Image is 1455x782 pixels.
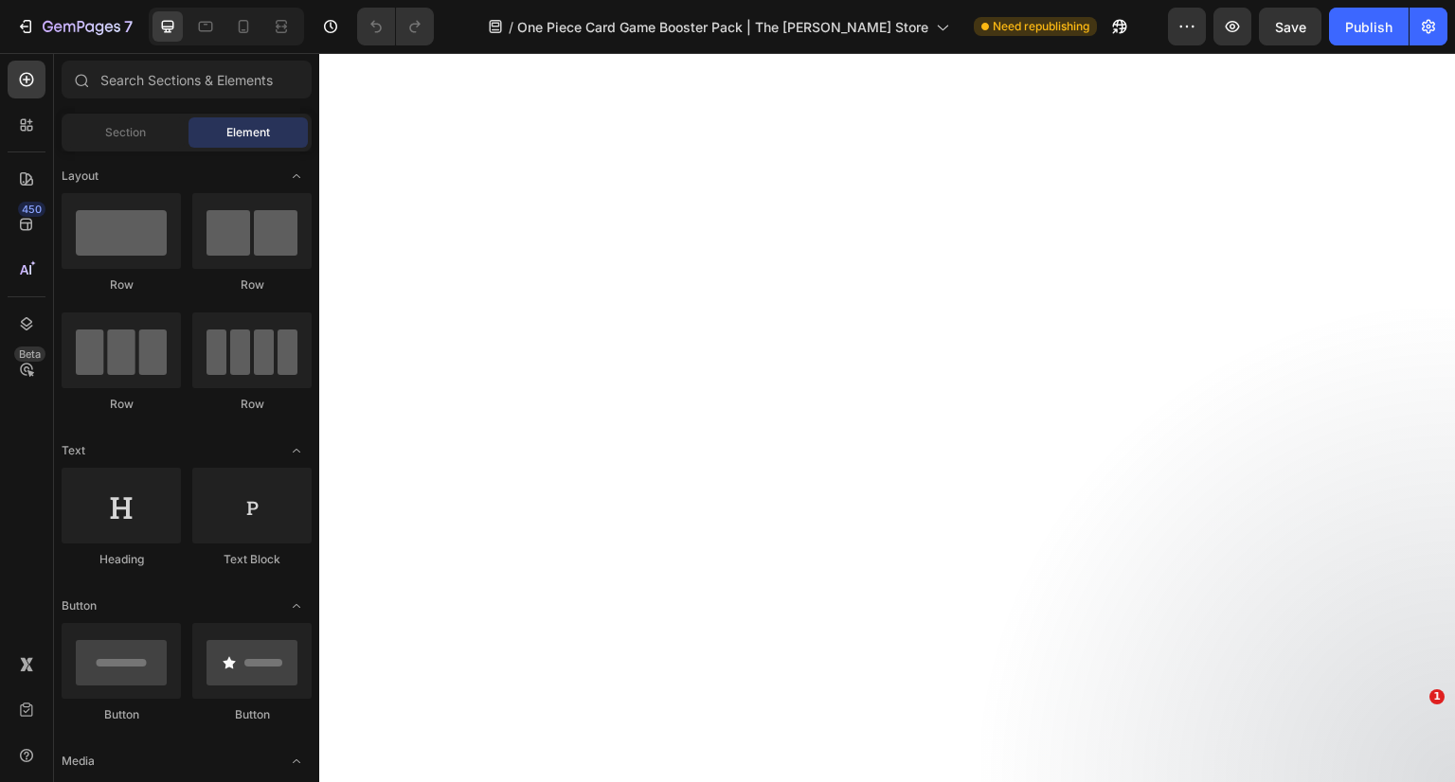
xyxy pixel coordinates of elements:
[192,551,312,568] div: Text Block
[1429,689,1445,704] span: 1
[62,168,99,185] span: Layout
[8,8,141,45] button: 7
[62,706,181,723] div: Button
[319,53,1455,782] iframe: Design area
[1391,718,1436,763] iframe: Intercom live chat
[281,746,312,776] span: Toggle open
[281,161,312,191] span: Toggle open
[18,202,45,217] div: 450
[1345,17,1392,37] div: Publish
[105,124,146,141] span: Section
[281,435,312,466] span: Toggle open
[357,8,434,45] div: Undo/Redo
[62,276,181,293] div: Row
[993,18,1089,35] span: Need republishing
[62,597,97,614] span: Button
[509,17,513,37] span: /
[62,442,85,459] span: Text
[62,551,181,568] div: Heading
[517,17,928,37] span: One Piece Card Game Booster Pack | The [PERSON_NAME] Store
[1329,8,1409,45] button: Publish
[1275,19,1306,35] span: Save
[124,15,133,38] p: 7
[226,124,270,141] span: Element
[281,591,312,621] span: Toggle open
[14,347,45,362] div: Beta
[1259,8,1321,45] button: Save
[192,706,312,723] div: Button
[62,61,312,98] input: Search Sections & Elements
[62,753,95,770] span: Media
[192,276,312,293] div: Row
[62,396,181,413] div: Row
[192,396,312,413] div: Row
